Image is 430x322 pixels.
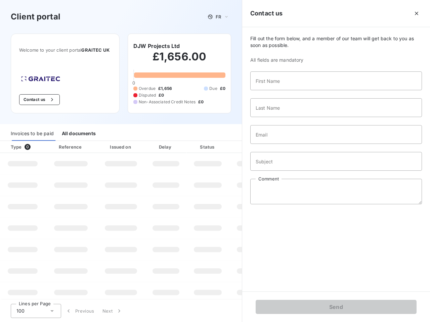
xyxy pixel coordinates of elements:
[139,99,196,105] span: Non-Associated Credit Notes
[216,14,221,19] span: FR
[19,94,60,105] button: Contact us
[250,98,422,117] input: placeholder
[81,47,110,53] span: GRAITEC UK
[230,144,273,150] div: Amount
[19,74,62,84] img: Company logo
[98,144,144,150] div: Issued on
[98,304,127,318] button: Next
[59,144,82,150] div: Reference
[250,152,422,171] input: placeholder
[25,144,31,150] span: 0
[188,144,228,150] div: Status
[132,80,135,86] span: 0
[209,86,217,92] span: Due
[159,92,164,98] span: £0
[256,300,417,314] button: Send
[250,35,422,49] span: Fill out the form below, and a member of our team will get back to you as soon as possible.
[250,57,422,63] span: All fields are mandatory
[158,86,172,92] span: £1,656
[250,125,422,144] input: placeholder
[16,308,25,314] span: 100
[62,127,96,141] div: All documents
[11,11,60,23] h3: Client portal
[198,99,204,105] span: £0
[220,86,225,92] span: £0
[133,50,225,70] h2: £1,656.00
[250,9,283,18] h5: Contact us
[19,47,111,53] span: Welcome to your client portal
[61,304,98,318] button: Previous
[139,86,156,92] span: Overdue
[250,71,422,90] input: placeholder
[139,92,156,98] span: Disputed
[7,144,44,150] div: Type
[133,42,180,50] h6: DJW Projects Ltd
[147,144,185,150] div: Delay
[11,127,54,141] div: Invoices to be paid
